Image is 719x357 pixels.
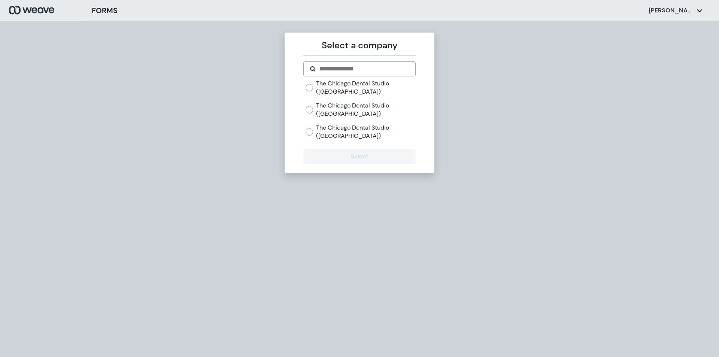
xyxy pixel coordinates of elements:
[649,6,694,15] p: [PERSON_NAME]
[92,5,118,16] h3: FORMS
[319,64,409,73] input: Search
[316,79,415,96] label: The Chicago Dental Studio ([GEOGRAPHIC_DATA])
[316,124,415,140] label: The Chicago Dental Studio ([GEOGRAPHIC_DATA])
[303,149,415,164] button: Select
[303,39,415,52] p: Select a company
[316,102,415,118] label: The Chicago Dental Studio ([GEOGRAPHIC_DATA])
